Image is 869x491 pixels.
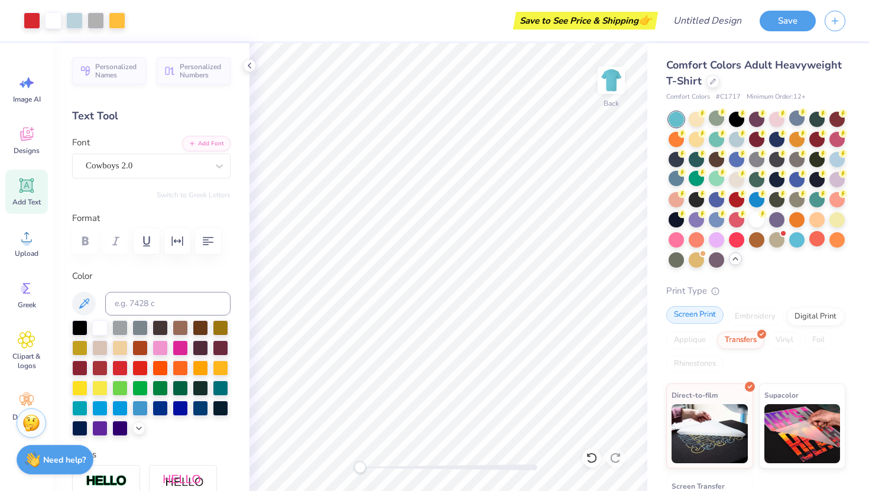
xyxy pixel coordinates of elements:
div: Accessibility label [354,461,366,473]
label: Color [72,269,231,283]
span: Clipart & logos [7,352,46,370]
span: Minimum Order: 12 + [747,92,806,102]
span: Direct-to-film [672,389,718,401]
strong: Need help? [43,454,86,466]
div: Applique [666,331,714,349]
div: Print Type [666,284,845,298]
span: # C1717 [716,92,741,102]
span: Image AI [13,95,41,104]
img: Supacolor [764,404,841,463]
button: Switch to Greek Letters [157,190,231,200]
span: Comfort Colors Adult Heavyweight T-Shirt [666,58,842,88]
img: Back [599,69,623,92]
img: Shadow [163,474,204,489]
div: Vinyl [768,331,801,349]
input: e.g. 7428 c [105,292,231,316]
div: Foil [805,331,832,349]
div: Rhinestones [666,355,724,373]
span: Decorate [12,412,41,422]
span: 👉 [638,13,651,27]
button: Save [760,11,816,31]
div: Embroidery [727,308,783,326]
button: Personalized Names [72,57,146,84]
span: Personalized Names [95,63,139,79]
img: Direct-to-film [672,404,748,463]
label: Format [72,212,231,225]
input: Untitled Design [664,9,751,32]
label: Font [72,136,90,149]
div: Transfers [717,331,764,349]
span: Designs [14,146,40,155]
div: Text Tool [72,108,231,124]
span: Upload [15,249,38,258]
span: Supacolor [764,389,799,401]
span: Add Text [12,197,41,207]
div: Screen Print [666,306,724,324]
div: Digital Print [787,308,844,326]
span: Comfort Colors [666,92,710,102]
span: Personalized Numbers [180,63,223,79]
button: Add Font [182,136,231,151]
button: Personalized Numbers [157,57,231,84]
span: Greek [18,300,36,310]
div: Save to See Price & Shipping [516,12,655,30]
img: Stroke [86,474,127,488]
div: Back [604,98,619,109]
